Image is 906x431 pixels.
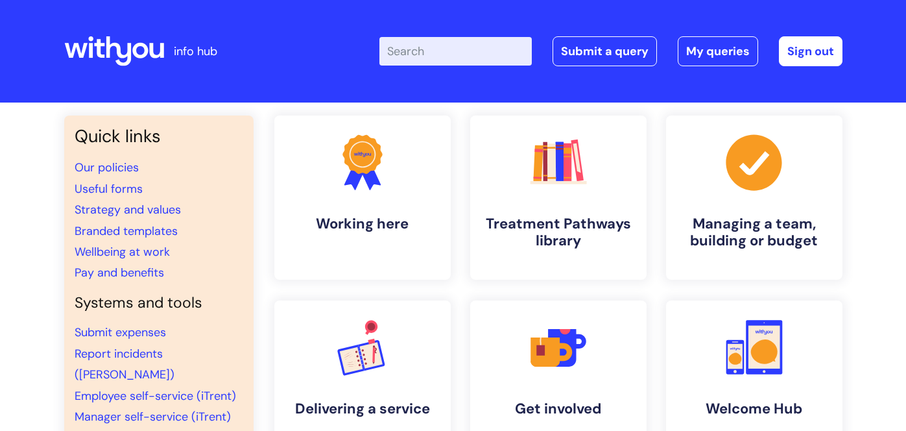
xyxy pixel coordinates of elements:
h4: Delivering a service [285,400,440,417]
a: Wellbeing at work [75,244,170,260]
a: Treatment Pathways library [470,116,647,280]
p: info hub [174,41,217,62]
a: Pay and benefits [75,265,164,280]
a: My queries [678,36,758,66]
h4: Managing a team, building or budget [676,215,832,250]
a: Submit a query [553,36,657,66]
a: Sign out [779,36,842,66]
a: Useful forms [75,181,143,197]
input: Search [379,37,532,66]
a: Working here [274,116,451,280]
a: Managing a team, building or budget [666,116,842,280]
a: Employee self-service (iTrent) [75,388,236,404]
a: Submit expenses [75,325,166,340]
a: Our policies [75,160,139,175]
a: Manager self-service (iTrent) [75,409,231,425]
h4: Systems and tools [75,294,243,312]
h3: Quick links [75,126,243,147]
h4: Treatment Pathways library [481,215,636,250]
a: Report incidents ([PERSON_NAME]) [75,346,174,382]
a: Strategy and values [75,202,181,217]
h4: Working here [285,215,440,232]
div: | - [379,36,842,66]
h4: Welcome Hub [676,400,832,417]
h4: Get involved [481,400,636,417]
a: Branded templates [75,223,178,239]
